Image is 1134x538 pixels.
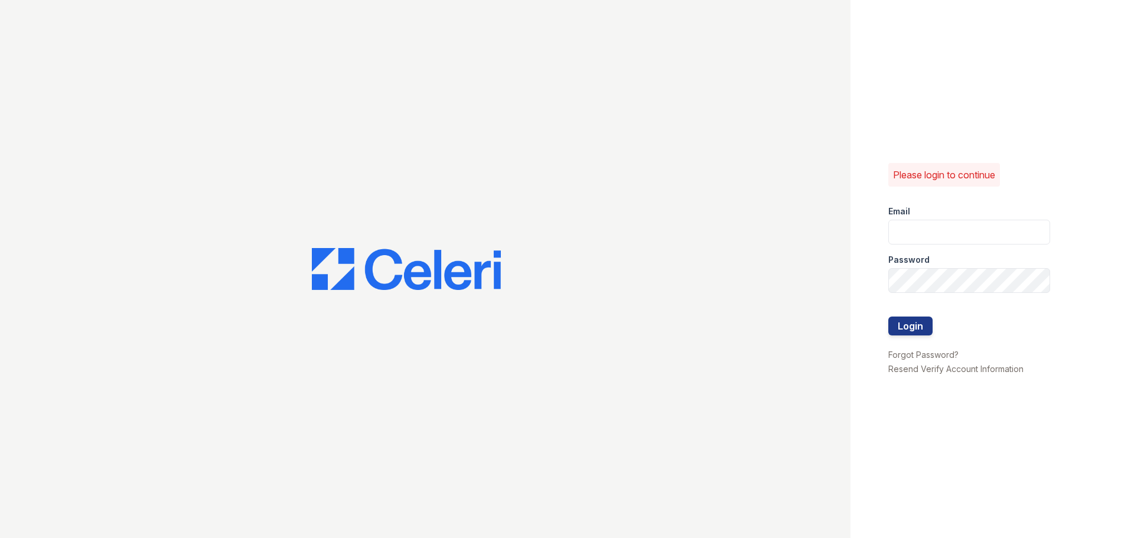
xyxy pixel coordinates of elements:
a: Resend Verify Account Information [888,364,1024,374]
label: Password [888,254,930,266]
p: Please login to continue [893,168,995,182]
label: Email [888,206,910,217]
button: Login [888,317,933,335]
a: Forgot Password? [888,350,959,360]
img: CE_Logo_Blue-a8612792a0a2168367f1c8372b55b34899dd931a85d93a1a3d3e32e68fde9ad4.png [312,248,501,291]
